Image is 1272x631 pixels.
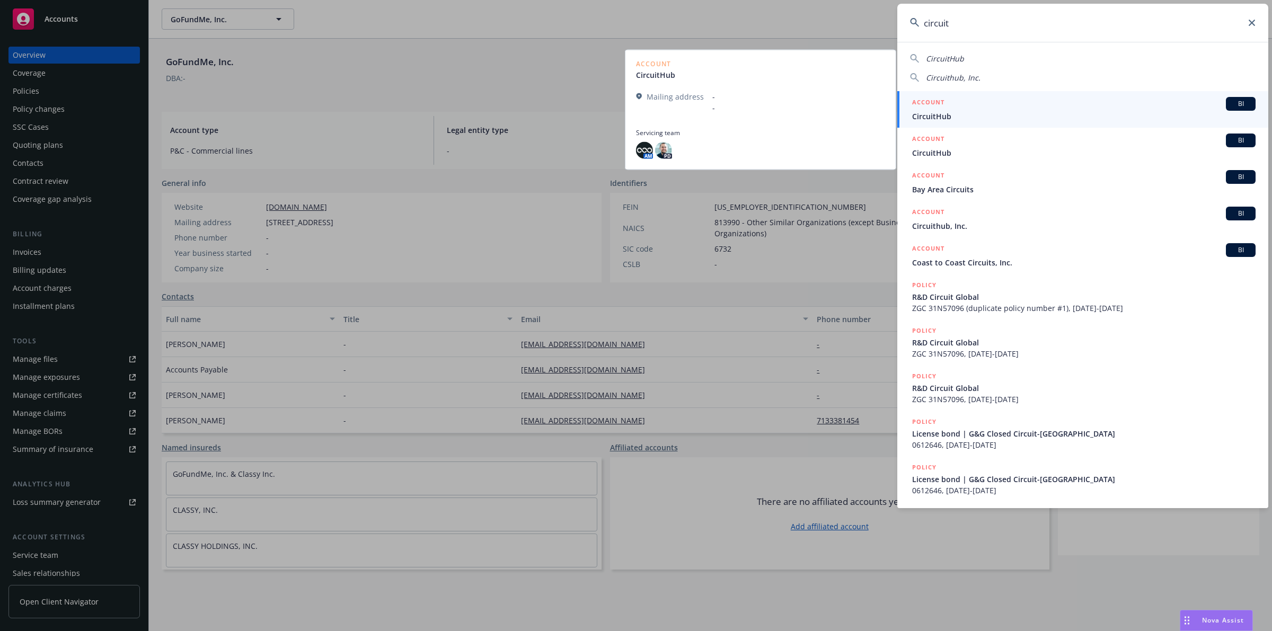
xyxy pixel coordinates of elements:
[912,220,1256,232] span: Circuithub, Inc.
[912,147,1256,158] span: CircuitHub
[912,325,937,336] h5: POLICY
[912,348,1256,359] span: ZGC 31N57096, [DATE]-[DATE]
[912,243,944,256] h5: ACCOUNT
[912,474,1256,485] span: License bond | G&G Closed Circuit-[GEOGRAPHIC_DATA]
[912,170,944,183] h5: ACCOUNT
[1230,209,1251,218] span: BI
[912,257,1256,268] span: Coast to Coast Circuits, Inc.
[897,456,1268,502] a: POLICYLicense bond | G&G Closed Circuit-[GEOGRAPHIC_DATA]0612646, [DATE]-[DATE]
[897,365,1268,411] a: POLICYR&D Circuit GlobalZGC 31N57096, [DATE]-[DATE]
[1202,616,1244,625] span: Nova Assist
[912,371,937,381] h5: POLICY
[912,439,1256,450] span: 0612646, [DATE]-[DATE]
[912,97,944,110] h5: ACCOUNT
[912,485,1256,496] span: 0612646, [DATE]-[DATE]
[897,237,1268,274] a: ACCOUNTBICoast to Coast Circuits, Inc.
[897,4,1268,42] input: Search...
[912,337,1256,348] span: R&D Circuit Global
[912,303,1256,314] span: ZGC 31N57096 (duplicate policy number #1), [DATE]-[DATE]
[1230,99,1251,109] span: BI
[926,54,964,64] span: CircuitHub
[912,184,1256,195] span: Bay Area Circuits
[912,134,944,146] h5: ACCOUNT
[897,201,1268,237] a: ACCOUNTBICircuithub, Inc.
[897,164,1268,201] a: ACCOUNTBIBay Area Circuits
[1180,610,1194,630] div: Drag to move
[926,73,980,83] span: Circuithub, Inc.
[1180,610,1253,631] button: Nova Assist
[1230,245,1251,255] span: BI
[897,411,1268,456] a: POLICYLicense bond | G&G Closed Circuit-[GEOGRAPHIC_DATA]0612646, [DATE]-[DATE]
[912,111,1256,122] span: CircuitHub
[912,394,1256,405] span: ZGC 31N57096, [DATE]-[DATE]
[897,91,1268,128] a: ACCOUNTBICircuitHub
[897,274,1268,319] a: POLICYR&D Circuit GlobalZGC 31N57096 (duplicate policy number #1), [DATE]-[DATE]
[912,416,937,427] h5: POLICY
[1230,172,1251,182] span: BI
[897,319,1268,365] a: POLICYR&D Circuit GlobalZGC 31N57096, [DATE]-[DATE]
[1230,136,1251,145] span: BI
[912,207,944,219] h5: ACCOUNT
[912,383,1256,394] span: R&D Circuit Global
[912,462,937,473] h5: POLICY
[912,291,1256,303] span: R&D Circuit Global
[912,280,937,290] h5: POLICY
[912,428,1256,439] span: License bond | G&G Closed Circuit-[GEOGRAPHIC_DATA]
[897,128,1268,164] a: ACCOUNTBICircuitHub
